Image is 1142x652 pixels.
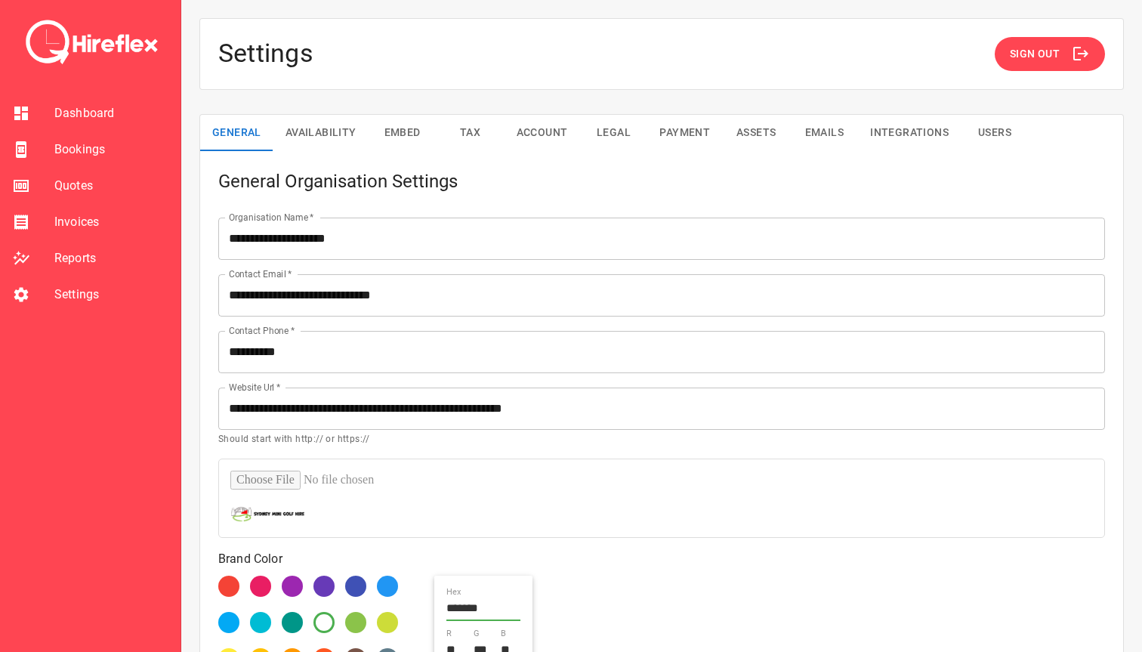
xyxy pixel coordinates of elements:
div: #673ab7 [313,576,335,597]
label: Contact Email [229,267,292,280]
span: Reports [54,249,168,267]
div: #00bcd4 [250,612,271,633]
button: Payment [647,115,722,151]
div: #03a9f4 [218,612,239,633]
span: Sign Out [1010,45,1060,63]
label: Website Url [229,381,280,394]
div: #e91e63 [250,576,271,597]
div: #f44336 [218,576,239,597]
span: Quotes [54,177,168,195]
label: r [446,629,452,639]
button: Users [961,115,1029,151]
h5: General Organisation Settings [218,169,1105,193]
button: Emails [790,115,858,151]
button: Assets [722,115,790,151]
label: b [501,629,506,639]
button: Account [505,115,580,151]
div: #2196f3 [377,576,398,597]
div: #9c27b0 [282,576,303,597]
span: Bookings [54,141,168,159]
span: Dashboard [54,104,168,122]
p: Brand Color [218,550,1105,568]
button: Sign Out [995,37,1105,71]
label: Organisation Name [229,211,313,224]
div: #009688 [282,612,303,633]
button: Integrations [858,115,961,151]
div: #3f51b5 [345,576,366,597]
p: Should start with http:// or https:// [218,432,1105,447]
span: Invoices [54,213,168,231]
div: #4caf50 [313,612,335,633]
div: #8bc34a [345,612,366,633]
span: Settings [54,286,168,304]
img: Uploaded [230,505,306,523]
label: Contact Phone [229,324,295,337]
button: Embed [369,115,437,151]
div: #cddc39 [377,612,398,633]
button: Legal [579,115,647,151]
button: Tax [437,115,505,151]
button: General [200,115,273,151]
button: Availability [273,115,369,151]
label: hex [446,588,461,598]
h4: Settings [218,38,313,70]
label: g [474,629,480,639]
